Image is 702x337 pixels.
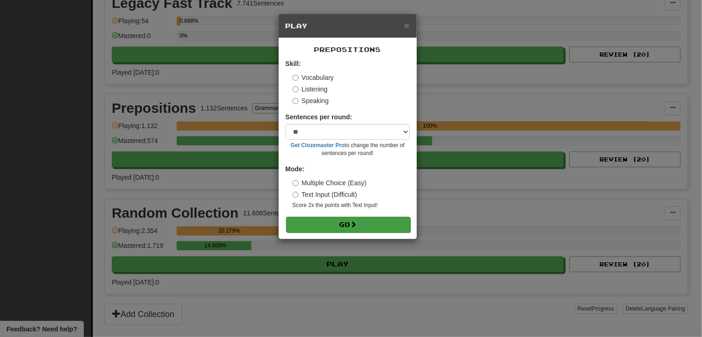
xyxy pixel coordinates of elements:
small: to change the number of sentences per round! [286,142,410,157]
button: Close [404,20,409,30]
label: Multiple Choice (Easy) [293,178,367,188]
span: Prepositions [314,45,381,53]
label: Vocabulary [293,73,334,82]
input: Text Input (Difficult) [293,192,299,198]
label: Sentences per round: [286,112,352,122]
button: Go [286,217,410,233]
label: Text Input (Difficult) [293,190,357,199]
a: Get Clozemaster Pro [291,142,345,149]
small: Score 2x the points with Text Input ! [293,201,410,209]
input: Vocabulary [293,75,299,81]
input: Listening [293,86,299,92]
input: Speaking [293,98,299,104]
strong: Mode: [286,165,305,173]
strong: Skill: [286,60,301,67]
h5: Play [286,21,410,31]
input: Multiple Choice (Easy) [293,180,299,186]
label: Listening [293,84,328,94]
span: × [404,20,409,31]
label: Speaking [293,96,329,105]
